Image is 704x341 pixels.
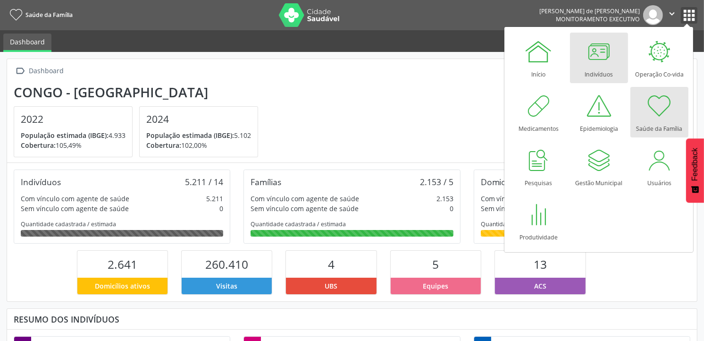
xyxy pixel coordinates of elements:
div: 5.211 [206,194,223,204]
p: 102,00% [146,140,251,150]
a: Pesquisas [510,141,568,192]
div: 0 [450,204,453,213]
div: Famílias [251,177,281,187]
div: Congo - [GEOGRAPHIC_DATA] [14,85,265,100]
h4: 2022 [21,113,126,125]
a: Epidemiologia [570,87,628,137]
div: 0 [219,204,223,213]
a: Usuários [630,141,688,192]
span: Cobertura: [146,141,181,150]
div: Dashboard [27,64,66,78]
span: 260.410 [205,256,248,272]
span: Feedback [691,148,699,181]
a: Saúde da Família [7,7,73,23]
span: Cobertura: [21,141,56,150]
span: Visitas [216,281,237,291]
div: Sem vínculo com agente de saúde [481,204,589,213]
a: Medicamentos [510,87,568,137]
a: Saúde da Família [630,87,688,137]
button: apps [681,7,697,24]
div: 5.211 / 14 [185,177,223,187]
div: 2.153 / 5 [420,177,453,187]
span: Equipes [423,281,448,291]
div: Quantidade cadastrada / estimada [251,220,453,228]
p: 105,49% [21,140,126,150]
a: Produtividade [510,196,568,246]
span: Saúde da Família [25,11,73,19]
p: 5.102 [146,130,251,140]
div: Com vínculo com agente de saúde [21,194,129,204]
a: Dashboard [3,34,51,52]
a:  Dashboard [14,64,66,78]
div: Indivíduos [21,177,61,187]
div: Quantidade cadastrada / estimada [21,220,223,228]
a: Início [510,33,568,83]
a: Operação Co-vida [630,33,688,83]
div: Sem vínculo com agente de saúde [251,204,359,213]
div: Com vínculo com agente de saúde [251,194,359,204]
div: Sem vínculo com agente de saúde [21,204,129,213]
div: Quantidade cadastrada / estimada [481,220,683,228]
div: Domicílios [481,177,520,187]
a: Gestão Municipal [570,141,628,192]
img: img [643,5,663,25]
h4: 2024 [146,113,251,125]
span: UBS [325,281,338,291]
span: Domicílios ativos [95,281,150,291]
a: Indivíduos [570,33,628,83]
span: ACS [534,281,546,291]
button: Feedback - Mostrar pesquisa [686,138,704,203]
div: Resumo dos indivíduos [14,314,690,324]
span: 5 [432,256,439,272]
i:  [667,9,677,19]
span: População estimada (IBGE): [21,131,109,140]
p: 4.933 [21,130,126,140]
span: 13 [534,256,547,272]
div: [PERSON_NAME] de [PERSON_NAME] [539,7,640,15]
span: 4 [328,256,335,272]
span: População estimada (IBGE): [146,131,234,140]
button:  [663,5,681,25]
i:  [14,64,27,78]
div: Com vínculo com agente de saúde [481,194,589,204]
div: 2.153 [436,194,453,204]
span: Monitoramento Executivo [556,15,640,23]
span: 2.641 [108,256,137,272]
